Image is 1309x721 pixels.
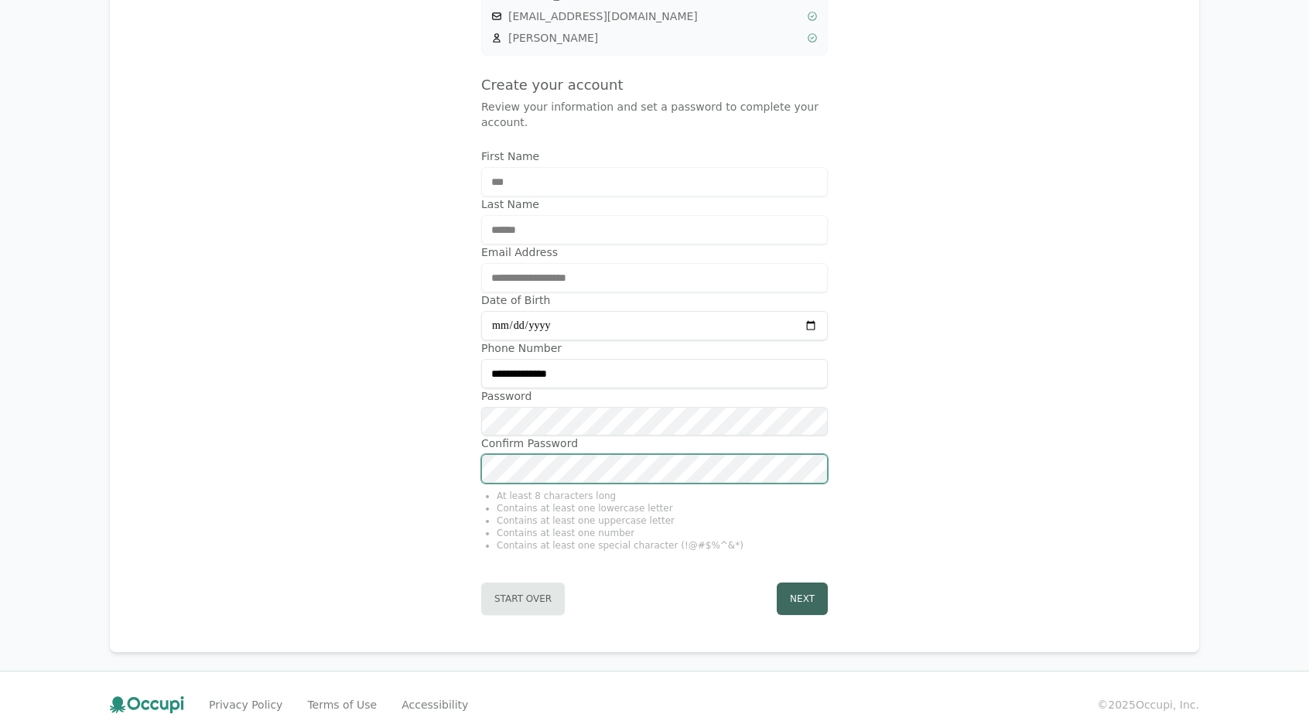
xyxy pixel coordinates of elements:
li: Contains at least one uppercase letter [497,514,828,527]
a: Privacy Policy [209,697,282,712]
small: © 2025 Occupi, Inc. [1097,697,1199,712]
li: Contains at least one number [497,527,828,539]
span: [PERSON_NAME] [508,30,801,46]
li: At least 8 characters long [497,490,828,502]
label: Last Name [481,196,828,212]
label: Password [481,388,828,404]
h4: Create your account [481,74,828,96]
p: Review your information and set a password to complete your account. [481,99,828,130]
label: Confirm Password [481,436,828,451]
button: Start Over [481,583,565,615]
li: Contains at least one special character (!@#$%^&*) [497,539,828,552]
label: First Name [481,149,828,164]
a: Accessibility [402,697,468,712]
li: Contains at least one lowercase letter [497,502,828,514]
button: Next [777,583,828,615]
label: Date of Birth [481,292,828,308]
span: [EMAIL_ADDRESS][DOMAIN_NAME] [508,9,801,24]
label: Phone Number [481,340,828,356]
a: Terms of Use [307,697,377,712]
label: Email Address [481,244,828,260]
